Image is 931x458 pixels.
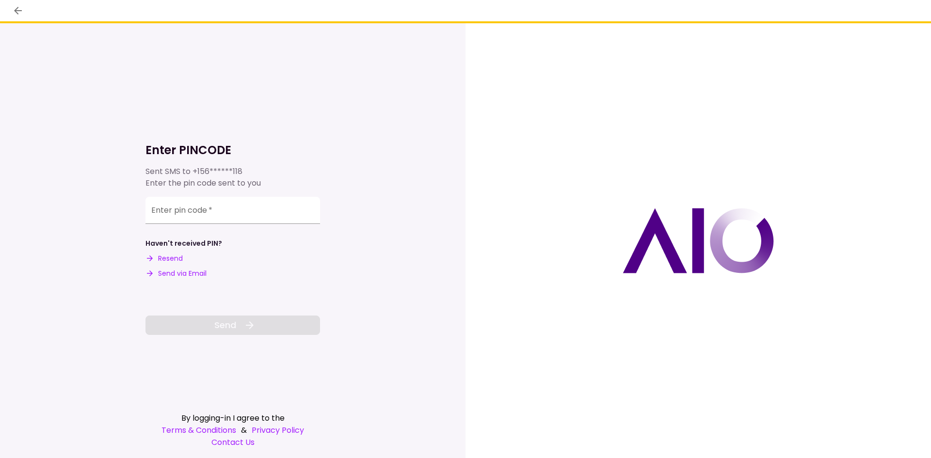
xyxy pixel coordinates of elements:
div: Haven't received PIN? [145,238,222,249]
h1: Enter PINCODE [145,142,320,158]
a: Contact Us [145,436,320,448]
button: Send [145,316,320,335]
a: Privacy Policy [252,424,304,436]
button: Resend [145,253,183,264]
div: Sent SMS to Enter the pin code sent to you [145,166,320,189]
div: & [145,424,320,436]
span: Send [214,318,236,332]
button: back [10,2,26,19]
a: Terms & Conditions [161,424,236,436]
div: By logging-in I agree to the [145,412,320,424]
img: AIO logo [623,208,774,273]
button: Send via Email [145,268,207,279]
